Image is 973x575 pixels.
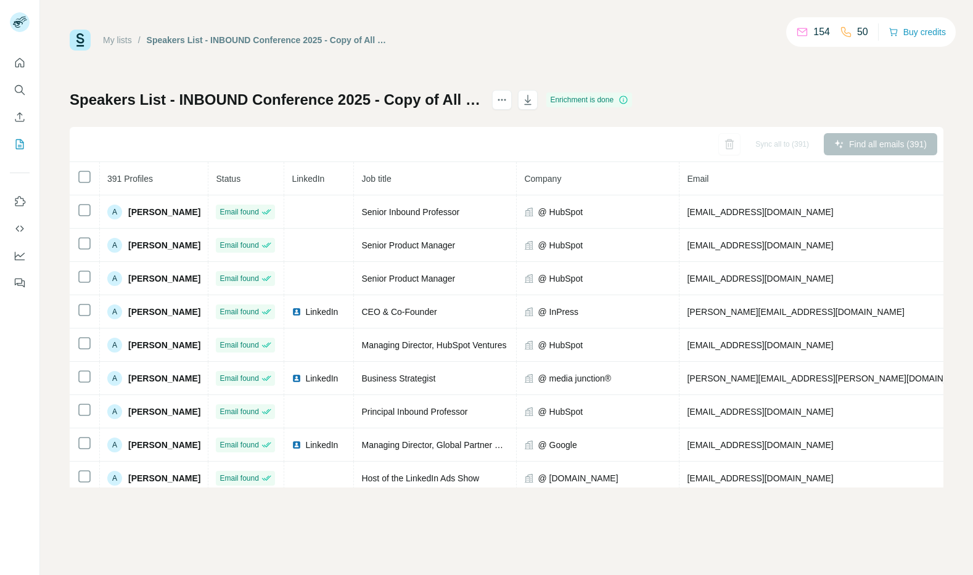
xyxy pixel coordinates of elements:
span: Senior Product Manager [361,274,455,283]
p: 154 [813,25,830,39]
span: [EMAIL_ADDRESS][DOMAIN_NAME] [687,440,833,450]
span: [EMAIL_ADDRESS][DOMAIN_NAME] [687,240,833,250]
span: Email found [220,439,258,451]
div: A [107,338,122,353]
button: Feedback [10,272,30,294]
div: A [107,438,122,452]
span: [EMAIL_ADDRESS][DOMAIN_NAME] [687,274,833,283]
p: 50 [857,25,868,39]
span: [PERSON_NAME] [128,439,200,451]
div: Enrichment is done [546,92,632,107]
span: Email found [220,206,258,218]
span: Email found [220,240,258,251]
span: Managing Director, Global Partner Marketing [361,440,532,450]
span: Host of the LinkedIn Ads Show [361,473,479,483]
div: A [107,304,122,319]
span: [EMAIL_ADDRESS][DOMAIN_NAME] [687,473,833,483]
span: LinkedIn [305,439,338,451]
span: Email found [220,406,258,417]
span: [PERSON_NAME] [128,406,200,418]
span: Managing Director, HubSpot Ventures [361,340,506,350]
span: CEO & Co-Founder [361,307,437,317]
span: Company [524,174,561,184]
span: [PERSON_NAME][EMAIL_ADDRESS][DOMAIN_NAME] [687,307,904,317]
h1: Speakers List - INBOUND Conference 2025 - Copy of All Speakers (1) [70,90,481,110]
img: Surfe Logo [70,30,91,51]
img: LinkedIn logo [292,373,302,383]
span: @ HubSpot [538,206,583,218]
button: Dashboard [10,245,30,267]
div: A [107,371,122,386]
div: A [107,404,122,419]
a: My lists [103,35,132,45]
span: Email found [220,273,258,284]
span: @ media junction® [538,372,611,385]
span: @ HubSpot [538,406,583,418]
img: LinkedIn logo [292,307,302,317]
span: [PERSON_NAME] [128,306,200,318]
span: [EMAIL_ADDRESS][DOMAIN_NAME] [687,340,833,350]
span: Email found [220,306,258,317]
span: LinkedIn [305,372,338,385]
span: Job title [361,174,391,184]
span: Business Strategist [361,373,435,383]
span: [PERSON_NAME] [128,206,200,218]
div: A [107,238,122,253]
span: Status [216,174,240,184]
div: A [107,471,122,486]
span: [PERSON_NAME] [128,272,200,285]
button: Quick start [10,52,30,74]
div: A [107,271,122,286]
span: @ InPress [538,306,578,318]
span: LinkedIn [305,306,338,318]
span: @ Google [538,439,577,451]
button: actions [492,90,512,110]
button: Enrich CSV [10,106,30,128]
button: My lists [10,133,30,155]
span: 391 Profiles [107,174,153,184]
div: A [107,205,122,219]
div: Speakers List - INBOUND Conference 2025 - Copy of All Speakers (1) [147,34,392,46]
span: Principal Inbound Professor [361,407,467,417]
button: Use Surfe on LinkedIn [10,190,30,213]
img: LinkedIn logo [292,440,302,450]
span: Email found [220,340,258,351]
button: Buy credits [889,23,946,41]
span: Email [687,174,708,184]
li: / [138,34,141,46]
span: [PERSON_NAME] [128,372,200,385]
span: Email found [220,473,258,484]
span: @ HubSpot [538,239,583,251]
span: Senior Inbound Professor [361,207,459,217]
span: Senior Product Manager [361,240,455,250]
span: @ HubSpot [538,339,583,351]
span: [PERSON_NAME] [128,339,200,351]
span: [PERSON_NAME] [128,239,200,251]
button: Search [10,79,30,101]
span: LinkedIn [292,174,324,184]
span: [EMAIL_ADDRESS][DOMAIN_NAME] [687,407,833,417]
span: @ [DOMAIN_NAME] [538,472,618,484]
span: Email found [220,373,258,384]
button: Use Surfe API [10,218,30,240]
span: [PERSON_NAME] [128,472,200,484]
span: @ HubSpot [538,272,583,285]
span: [EMAIL_ADDRESS][DOMAIN_NAME] [687,207,833,217]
